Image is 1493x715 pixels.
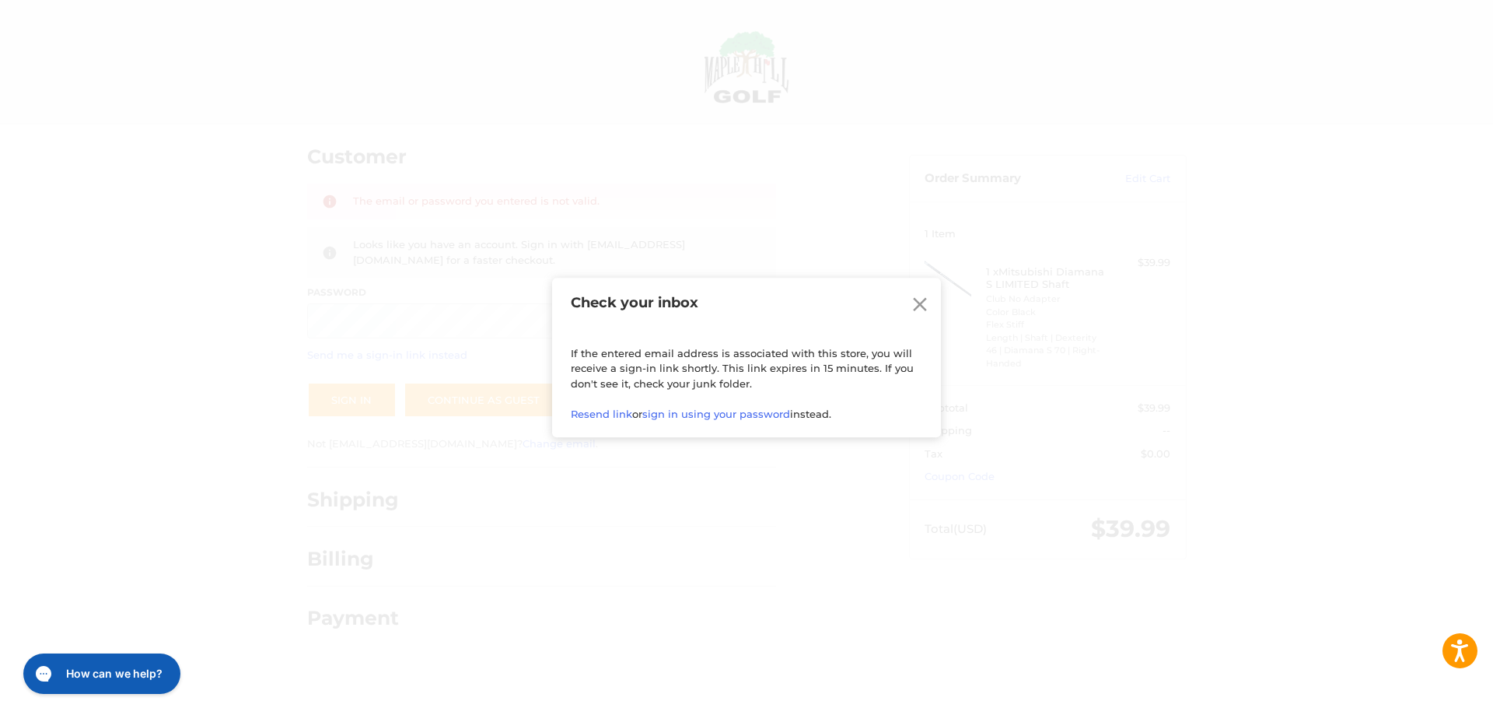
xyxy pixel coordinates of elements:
a: sign in using your password [642,408,790,420]
p: or instead. [571,407,921,422]
iframe: Google Customer Reviews [1365,673,1493,715]
iframe: Gorgias live chat messenger [16,648,185,699]
a: Resend link [571,408,632,420]
h2: Check your inbox [571,295,921,313]
span: If the entered email address is associated with this store, you will receive a sign-in link short... [571,347,914,390]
